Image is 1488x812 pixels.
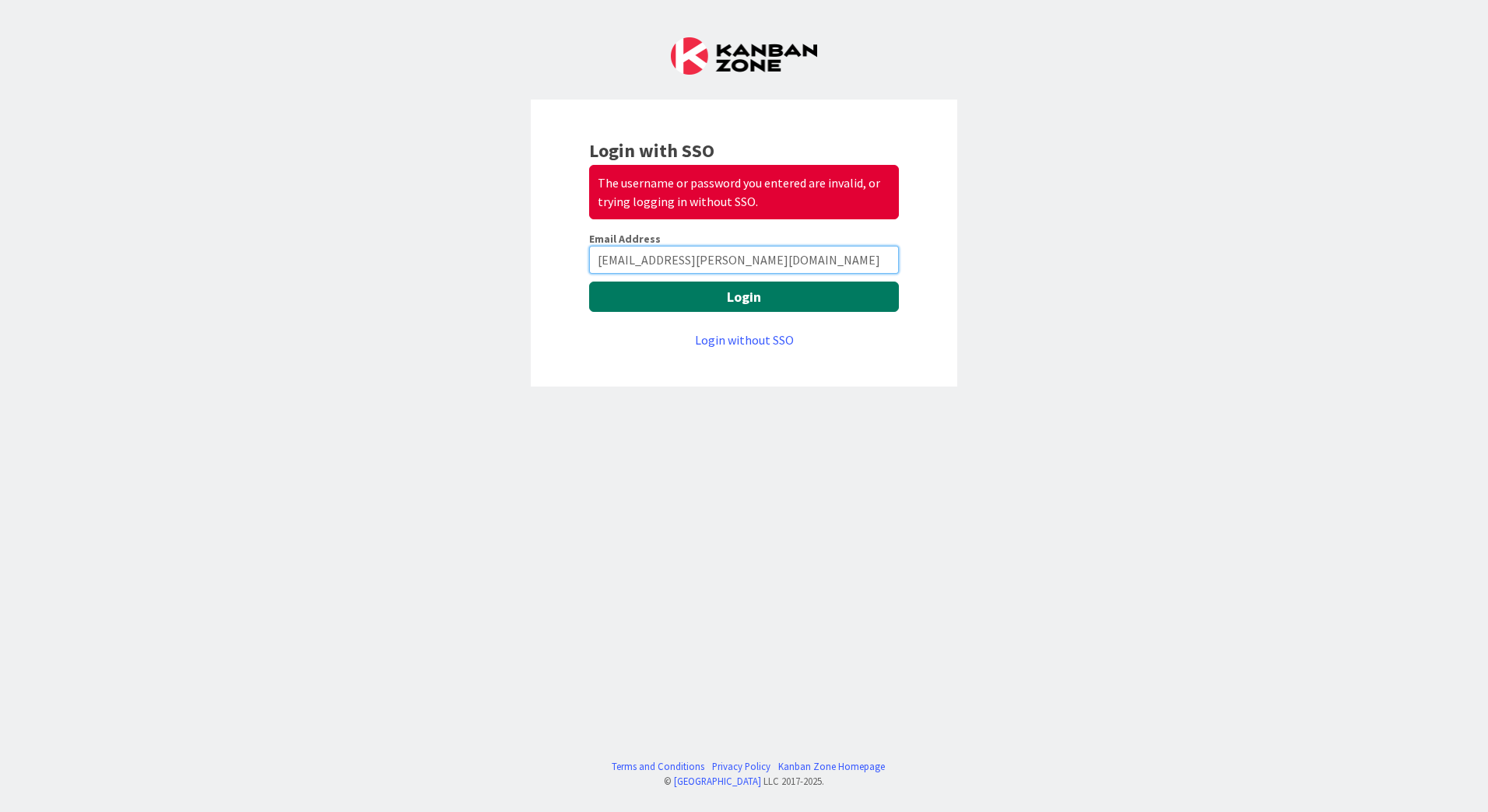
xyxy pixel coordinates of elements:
a: [GEOGRAPHIC_DATA] [674,775,761,787]
a: Privacy Policy [712,759,770,774]
a: Login without SSO [695,332,794,348]
b: Login with SSO [589,138,714,163]
img: Kanban Zone [671,37,817,75]
div: © LLC 2017- 2025 . [604,774,885,789]
a: Terms and Conditions [612,759,704,774]
label: Email Address [589,232,661,246]
div: The username or password you entered are invalid, or trying logging in without SSO. [589,165,899,219]
a: Kanban Zone Homepage [778,759,885,774]
button: Login [589,282,899,312]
